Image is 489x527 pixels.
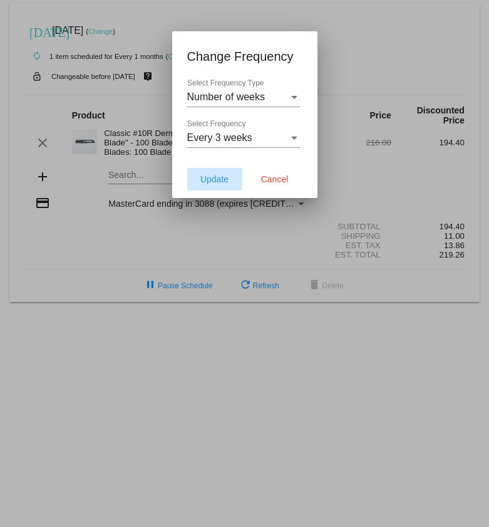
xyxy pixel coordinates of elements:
span: Number of weeks [187,91,265,102]
span: Update [200,174,229,184]
button: Update [187,168,242,190]
button: Cancel [247,168,302,190]
mat-select: Select Frequency [187,132,300,143]
h1: Change Frequency [187,46,302,66]
mat-select: Select Frequency Type [187,91,300,103]
span: Cancel [261,174,289,184]
span: Every 3 weeks [187,132,252,143]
